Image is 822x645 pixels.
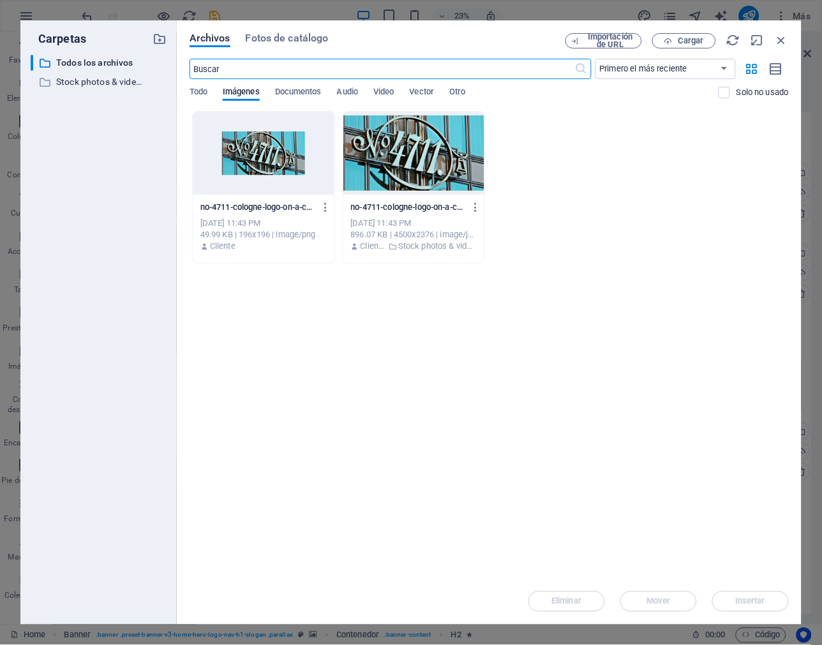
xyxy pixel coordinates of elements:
span: Imágenes [223,84,260,102]
p: Solo muestra los archivos que no están usándose en el sitio web. Los archivos añadidos durante es... [736,87,789,98]
p: Carpetas [31,31,86,47]
div: ​ [31,55,33,71]
button: Importación de URL [565,33,642,48]
span: Documentos [275,84,322,102]
span: Cargar [678,37,704,45]
p: no-4711-cologne-logo-on-a-contemporary-glass-facade-combining-modern-and-vintage-elements-6flVlfd... [351,202,465,213]
p: Cliente [210,241,235,252]
i: Minimizar [751,33,765,47]
p: Stock photos & videos [56,75,143,89]
p: no-4711-cologne-logo-on-a-contemporary-glass-facade-combining-modern-and-vintage-elements-6flVlfd... [200,202,315,213]
span: Archivos [190,31,230,46]
div: Por: Cliente | Carpeta: Stock photos & videos [351,241,477,252]
span: Otro [449,84,465,102]
p: Stock photos & videos [398,241,477,252]
span: Audio [337,84,358,102]
input: Buscar [190,59,575,79]
span: Todo [190,84,207,102]
i: Cerrar [775,33,789,47]
div: 896.07 KB | 4500x2376 | image/jpeg [351,229,477,241]
div: [DATE] 11:43 PM [351,218,477,229]
div: Stock photos & videos [31,74,143,90]
span: Video [373,84,394,102]
span: Fotos de catálogo [246,31,329,46]
p: Todos los archivos [56,56,143,70]
div: 49.99 KB | 196x196 | image/png [200,229,327,241]
span: Vector [410,84,435,102]
button: Cargar [652,33,716,48]
p: Cliente [361,241,385,252]
span: Importación de URL [585,33,636,48]
div: [DATE] 11:43 PM [200,218,327,229]
i: Crear carpeta [153,32,167,46]
div: Stock photos & videos [31,74,167,90]
i: Volver a cargar [726,33,740,47]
